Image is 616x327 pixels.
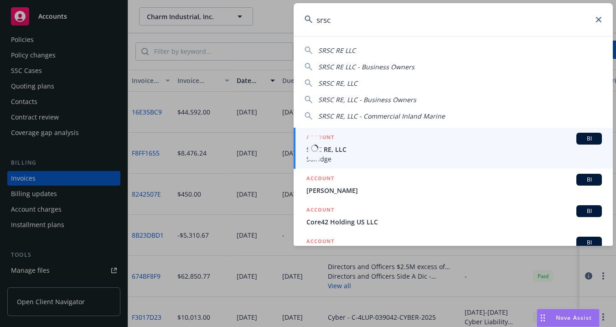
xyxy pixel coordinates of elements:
[537,309,549,327] div: Drag to move
[318,46,356,55] span: SRSC RE LLC
[537,309,600,327] button: Nova Assist
[306,217,602,227] span: Core42 Holding US LLC
[306,133,334,144] h5: ACCOUNT
[306,145,602,154] span: SRSC RE, LLC
[318,95,416,104] span: SRSC RE, LLC - Business Owners
[318,79,357,88] span: SRSC RE, LLC
[318,62,414,71] span: SRSC RE LLC - Business Owners
[556,314,592,322] span: Nova Assist
[294,169,613,200] a: ACCOUNTBI[PERSON_NAME]
[318,112,445,120] span: SRSC RE, LLC - Commercial Inland Marine
[306,237,334,248] h5: ACCOUNT
[580,176,598,184] span: BI
[306,186,602,195] span: [PERSON_NAME]
[294,3,613,36] input: Search...
[294,200,613,232] a: ACCOUNTBICore42 Holding US LLC
[306,205,334,216] h5: ACCOUNT
[294,232,613,263] a: ACCOUNTBI
[580,207,598,215] span: BI
[580,239,598,247] span: BI
[580,135,598,143] span: BI
[306,174,334,185] h5: ACCOUNT
[306,154,602,164] span: Solridge
[294,128,613,169] a: ACCOUNTBISRSC RE, LLCSolridge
